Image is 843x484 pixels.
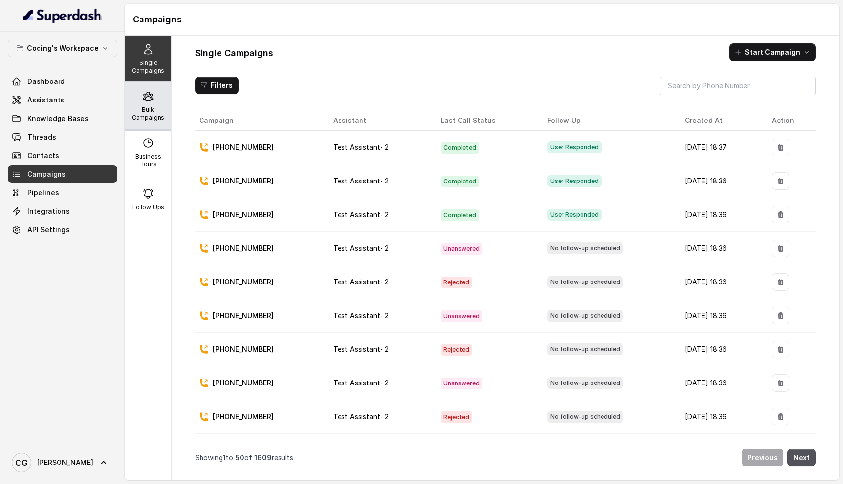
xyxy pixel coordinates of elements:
[547,343,623,355] span: No follow-up scheduled
[441,142,479,154] span: Completed
[333,177,389,185] span: Test Assistant- 2
[23,8,102,23] img: light.svg
[213,176,274,186] p: [PHONE_NUMBER]
[677,232,764,265] td: [DATE] 18:36
[547,377,623,389] span: No follow-up scheduled
[433,111,540,131] th: Last Call Status
[547,242,623,254] span: No follow-up scheduled
[27,95,64,105] span: Assistants
[213,378,274,388] p: [PHONE_NUMBER]
[547,209,602,221] span: User Responded
[213,210,274,220] p: [PHONE_NUMBER]
[333,412,389,421] span: Test Assistant- 2
[27,206,70,216] span: Integrations
[8,110,117,127] a: Knowledge Bases
[195,77,239,94] button: Filters
[677,366,764,400] td: [DATE] 18:36
[27,225,70,235] span: API Settings
[547,175,602,187] span: User Responded
[27,132,56,142] span: Threads
[27,188,59,198] span: Pipelines
[441,411,472,423] span: Rejected
[27,77,65,86] span: Dashboard
[8,165,117,183] a: Campaigns
[254,453,272,462] span: 1609
[8,91,117,109] a: Assistants
[547,411,623,423] span: No follow-up scheduled
[8,221,117,239] a: API Settings
[677,333,764,366] td: [DATE] 18:36
[441,344,472,356] span: Rejected
[787,449,816,466] button: Next
[677,400,764,434] td: [DATE] 18:36
[8,147,117,164] a: Contacts
[677,299,764,333] td: [DATE] 18:36
[235,453,244,462] span: 50
[677,164,764,198] td: [DATE] 18:36
[27,114,89,123] span: Knowledge Bases
[213,243,274,253] p: [PHONE_NUMBER]
[441,310,482,322] span: Unanswered
[195,453,293,463] p: Showing to of results
[129,153,167,168] p: Business Hours
[540,111,677,131] th: Follow Up
[27,169,66,179] span: Campaigns
[15,458,28,468] text: CG
[441,277,472,288] span: Rejected
[8,184,117,202] a: Pipelines
[333,311,389,320] span: Test Assistant- 2
[742,449,783,466] button: Previous
[660,77,816,95] input: Search by Phone Number
[213,344,274,354] p: [PHONE_NUMBER]
[677,434,764,467] td: [DATE] 18:36
[441,243,482,255] span: Unanswered
[547,141,602,153] span: User Responded
[764,111,816,131] th: Action
[333,278,389,286] span: Test Assistant- 2
[223,453,226,462] span: 1
[677,111,764,131] th: Created At
[195,45,273,61] h1: Single Campaigns
[333,244,389,252] span: Test Assistant- 2
[213,412,274,422] p: [PHONE_NUMBER]
[677,265,764,299] td: [DATE] 18:36
[8,202,117,220] a: Integrations
[37,458,93,467] span: [PERSON_NAME]
[195,443,816,472] nav: Pagination
[213,311,274,321] p: [PHONE_NUMBER]
[213,277,274,287] p: [PHONE_NUMBER]
[8,449,117,476] a: [PERSON_NAME]
[8,128,117,146] a: Threads
[129,59,167,75] p: Single Campaigns
[129,106,167,121] p: Bulk Campaigns
[441,378,482,389] span: Unanswered
[132,203,164,211] p: Follow Ups
[333,345,389,353] span: Test Assistant- 2
[441,176,479,187] span: Completed
[27,42,99,54] p: Coding's Workspace
[133,12,831,27] h1: Campaigns
[325,111,433,131] th: Assistant
[677,198,764,232] td: [DATE] 18:36
[729,43,816,61] button: Start Campaign
[333,210,389,219] span: Test Assistant- 2
[8,40,117,57] button: Coding's Workspace
[333,379,389,387] span: Test Assistant- 2
[677,131,764,164] td: [DATE] 18:37
[27,151,59,161] span: Contacts
[8,73,117,90] a: Dashboard
[547,276,623,288] span: No follow-up scheduled
[195,111,325,131] th: Campaign
[441,209,479,221] span: Completed
[213,142,274,152] p: [PHONE_NUMBER]
[333,143,389,151] span: Test Assistant- 2
[547,310,623,322] span: No follow-up scheduled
